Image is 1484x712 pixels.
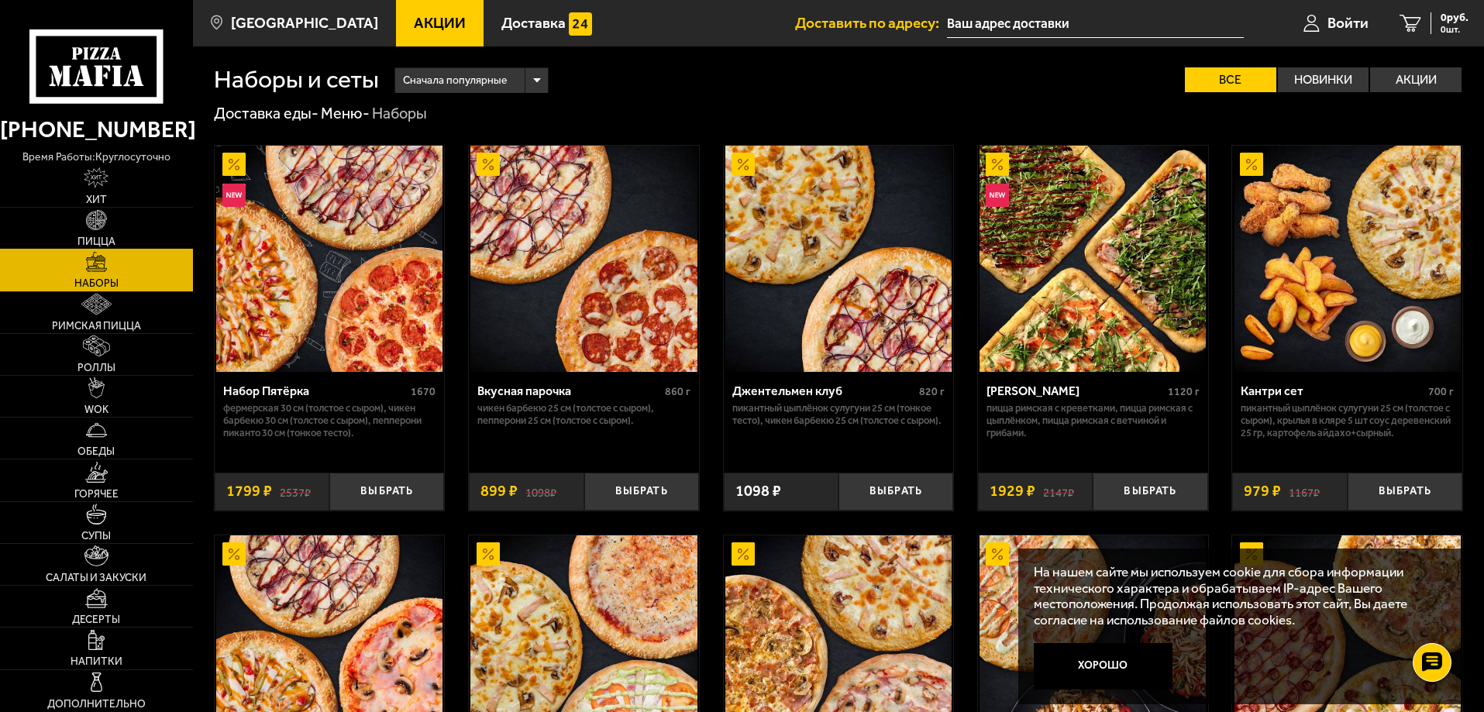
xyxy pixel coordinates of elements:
[665,385,690,398] span: 860 г
[986,184,1009,207] img: Новинка
[735,483,781,499] span: 1098 ₽
[223,402,436,439] p: Фермерская 30 см (толстое с сыром), Чикен Барбекю 30 см (толстое с сыром), Пепперони Пиканто 30 с...
[1093,473,1207,511] button: Выбрать
[525,483,556,499] s: 1098 ₽
[501,15,566,30] span: Доставка
[947,9,1244,38] input: Ваш адрес доставки
[414,15,466,30] span: Акции
[1034,564,1439,628] p: На нашем сайте мы используем cookie для сбора информации технического характера и обрабатываем IP...
[469,146,699,372] a: АкционныйВкусная парочка
[477,153,500,176] img: Акционный
[74,489,119,500] span: Горячее
[215,146,445,372] a: АкционныйНовинкаНабор Пятёрка
[81,531,111,542] span: Супы
[986,542,1009,566] img: Акционный
[1370,67,1462,92] label: Акции
[1232,146,1462,372] a: АкционныйКантри сет
[52,321,141,332] span: Римская пицца
[321,104,370,122] a: Меню-
[732,153,755,176] img: Акционный
[838,473,953,511] button: Выбрать
[372,104,427,124] div: Наборы
[280,483,311,499] s: 2537 ₽
[477,402,690,427] p: Чикен Барбекю 25 см (толстое с сыром), Пепперони 25 см (толстое с сыром).
[403,66,507,95] span: Сначала популярные
[47,699,146,710] span: Дополнительно
[986,402,1200,439] p: Пицца Римская с креветками, Пицца Римская с цыплёнком, Пицца Римская с ветчиной и грибами.
[77,236,115,247] span: Пицца
[1168,385,1200,398] span: 1120 г
[214,67,379,92] h1: Наборы и сеты
[222,542,246,566] img: Акционный
[329,473,444,511] button: Выбрать
[1241,384,1424,398] div: Кантри сет
[1441,12,1469,23] span: 0 руб.
[411,385,436,398] span: 1670
[795,15,947,30] span: Доставить по адресу:
[222,153,246,176] img: Акционный
[222,184,246,207] img: Новинка
[477,384,661,398] div: Вкусная парочка
[986,384,1164,398] div: [PERSON_NAME]
[86,194,107,205] span: Хит
[1034,643,1173,690] button: Хорошо
[980,146,1206,372] img: Мама Миа
[732,542,755,566] img: Акционный
[1327,15,1369,30] span: Войти
[470,146,697,372] img: Вкусная парочка
[231,15,378,30] span: [GEOGRAPHIC_DATA]
[223,384,408,398] div: Набор Пятёрка
[1043,483,1074,499] s: 2147 ₽
[1240,153,1263,176] img: Акционный
[74,278,119,289] span: Наборы
[1185,67,1276,92] label: Все
[77,363,115,373] span: Роллы
[71,656,122,667] span: Напитки
[480,483,518,499] span: 899 ₽
[990,483,1035,499] span: 1929 ₽
[919,385,945,398] span: 820 г
[72,614,120,625] span: Десерты
[1234,146,1461,372] img: Кантри сет
[732,384,916,398] div: Джентельмен клуб
[732,402,945,427] p: Пикантный цыплёнок сулугуни 25 см (тонкое тесто), Чикен Барбекю 25 см (толстое с сыром).
[1240,542,1263,566] img: Акционный
[214,104,318,122] a: Доставка еды-
[724,146,954,372] a: АкционныйДжентельмен клуб
[46,573,146,583] span: Салаты и закуски
[477,542,500,566] img: Акционный
[226,483,272,499] span: 1799 ₽
[1441,25,1469,34] span: 0 шт.
[216,146,442,372] img: Набор Пятёрка
[1348,473,1462,511] button: Выбрать
[1244,483,1281,499] span: 979 ₽
[569,12,592,36] img: 15daf4d41897b9f0e9f617042186c801.svg
[1278,67,1369,92] label: Новинки
[584,473,699,511] button: Выбрать
[1428,385,1454,398] span: 700 г
[1241,402,1454,439] p: Пикантный цыплёнок сулугуни 25 см (толстое с сыром), крылья в кляре 5 шт соус деревенский 25 гр, ...
[978,146,1208,372] a: АкционныйНовинкаМама Миа
[725,146,952,372] img: Джентельмен клуб
[1289,483,1320,499] s: 1167 ₽
[986,153,1009,176] img: Акционный
[84,404,108,415] span: WOK
[77,446,115,457] span: Обеды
